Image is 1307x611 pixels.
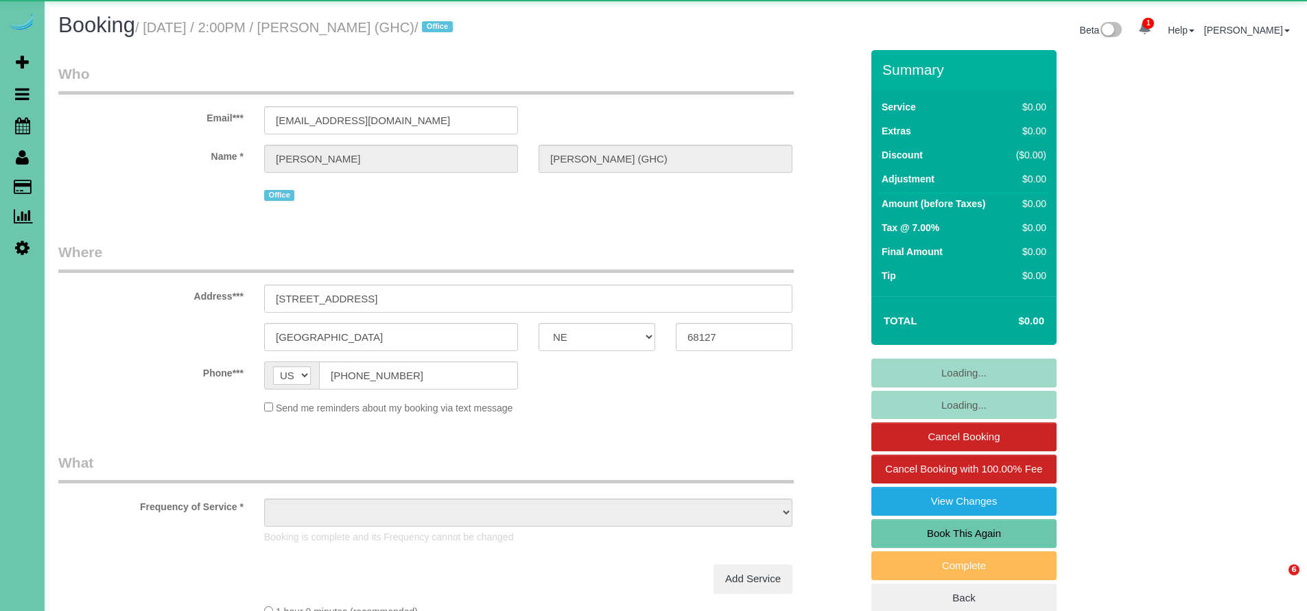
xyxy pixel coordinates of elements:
[1010,124,1046,138] div: $0.00
[882,245,943,259] label: Final Amount
[135,20,457,35] small: / [DATE] / 2:00PM / [PERSON_NAME] (GHC)
[1260,564,1293,597] iframe: Intercom live chat
[882,124,911,138] label: Extras
[1010,100,1046,114] div: $0.00
[58,242,794,273] legend: Where
[882,100,916,114] label: Service
[882,269,896,283] label: Tip
[882,172,934,186] label: Adjustment
[58,13,135,37] span: Booking
[885,463,1042,475] span: Cancel Booking with 100.00% Fee
[1010,148,1046,162] div: ($0.00)
[264,190,294,201] span: Office
[1099,22,1122,40] img: New interface
[48,145,254,163] label: Name *
[978,315,1044,327] h4: $0.00
[1010,197,1046,211] div: $0.00
[871,519,1057,548] a: Book This Again
[1010,172,1046,186] div: $0.00
[882,148,923,162] label: Discount
[1288,564,1299,575] span: 6
[871,455,1057,483] a: Cancel Booking with 100.00% Fee
[264,530,792,544] p: Booking is complete and its Frequency cannot be changed
[1142,18,1154,29] span: 1
[58,64,794,95] legend: Who
[48,495,254,514] label: Frequency of Service *
[8,14,36,33] img: Automaid Logo
[884,315,917,326] strong: Total
[1131,14,1158,44] a: 1
[882,197,985,211] label: Amount (before Taxes)
[58,453,794,483] legend: What
[882,62,1050,77] h3: Summary
[1204,25,1290,36] a: [PERSON_NAME]
[1010,245,1046,259] div: $0.00
[871,422,1057,451] a: Cancel Booking
[422,21,452,32] span: Office
[1010,221,1046,235] div: $0.00
[1168,25,1194,36] a: Help
[1080,25,1122,36] a: Beta
[871,487,1057,516] a: View Changes
[276,403,513,414] span: Send me reminders about my booking via text message
[882,221,939,235] label: Tax @ 7.00%
[414,20,457,35] span: /
[1010,269,1046,283] div: $0.00
[714,564,792,593] a: Add Service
